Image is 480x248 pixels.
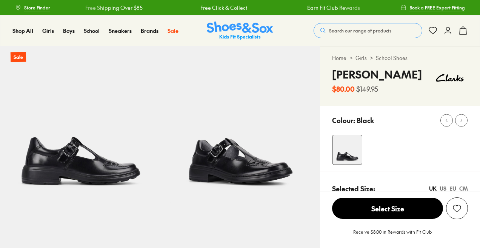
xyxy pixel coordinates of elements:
a: Book a FREE Expert Fitting [400,1,465,14]
div: EU [449,185,456,193]
a: Shop All [12,27,33,35]
a: Earn Fit Club Rewards [306,4,359,12]
div: US [440,185,446,193]
a: Girls [42,27,54,35]
span: Select Size [332,198,443,219]
a: School [84,27,100,35]
button: Select Size [332,197,443,219]
span: School [84,27,100,34]
a: School Shoes [376,54,408,62]
a: Sneakers [109,27,132,35]
p: Receive $8.00 in Rewards with Fit Club [353,228,432,242]
p: Colour: [332,115,355,125]
img: Vendor logo [432,66,468,89]
span: Sneakers [109,27,132,34]
a: Boys [63,27,75,35]
a: Sale [168,27,178,35]
span: Book a FREE Expert Fitting [409,4,465,11]
img: 5-124008_1 [160,46,320,206]
a: Brands [141,27,158,35]
a: Free Click & Collect [200,4,246,12]
p: Sale [11,52,26,62]
button: Search our range of products [314,23,422,38]
div: CM [459,185,468,193]
span: Boys [63,27,75,34]
a: Shoes & Sox [207,22,273,40]
s: $149.95 [356,84,378,94]
p: Selected Size: [332,183,375,194]
a: Home [332,54,346,62]
button: Add to Wishlist [446,197,468,219]
p: Black [357,115,374,125]
a: Store Finder [15,1,50,14]
a: Girls [355,54,367,62]
span: Girls [42,27,54,34]
h4: [PERSON_NAME] [332,66,422,82]
span: Shop All [12,27,33,34]
a: Free Shipping Over $85 [85,4,142,12]
img: 4-124007_1 [332,135,362,165]
div: > > [332,54,468,62]
div: UK [429,185,437,193]
b: $80.00 [332,84,355,94]
span: Search our range of products [329,27,391,34]
span: Brands [141,27,158,34]
img: SNS_Logo_Responsive.svg [207,22,273,40]
span: Sale [168,27,178,34]
span: Store Finder [24,4,50,11]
